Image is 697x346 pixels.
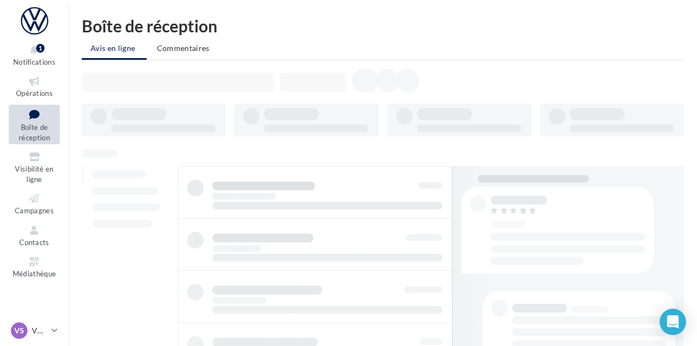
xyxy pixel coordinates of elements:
a: Opérations [9,73,60,100]
a: Médiathèque [9,253,60,280]
span: VS [14,325,24,336]
p: VW St-Fons [32,325,47,336]
span: Visibilité en ligne [15,165,53,184]
div: Boîte de réception [82,18,684,34]
span: Campagnes [15,206,54,215]
a: Calendrier [9,285,60,312]
a: VS VW St-Fons [9,320,60,341]
span: Notifications [13,58,55,66]
a: Contacts [9,222,60,249]
span: Médiathèque [13,269,57,278]
span: Contacts [19,238,49,247]
span: Commentaires [157,43,210,53]
span: Opérations [16,89,53,98]
a: Visibilité en ligne [9,149,60,186]
a: Campagnes [9,190,60,217]
div: 1 [36,44,44,53]
span: Boîte de réception [19,123,50,142]
div: Open Intercom Messenger [660,309,686,335]
button: Notifications 1 [9,42,60,69]
a: Boîte de réception [9,105,60,145]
